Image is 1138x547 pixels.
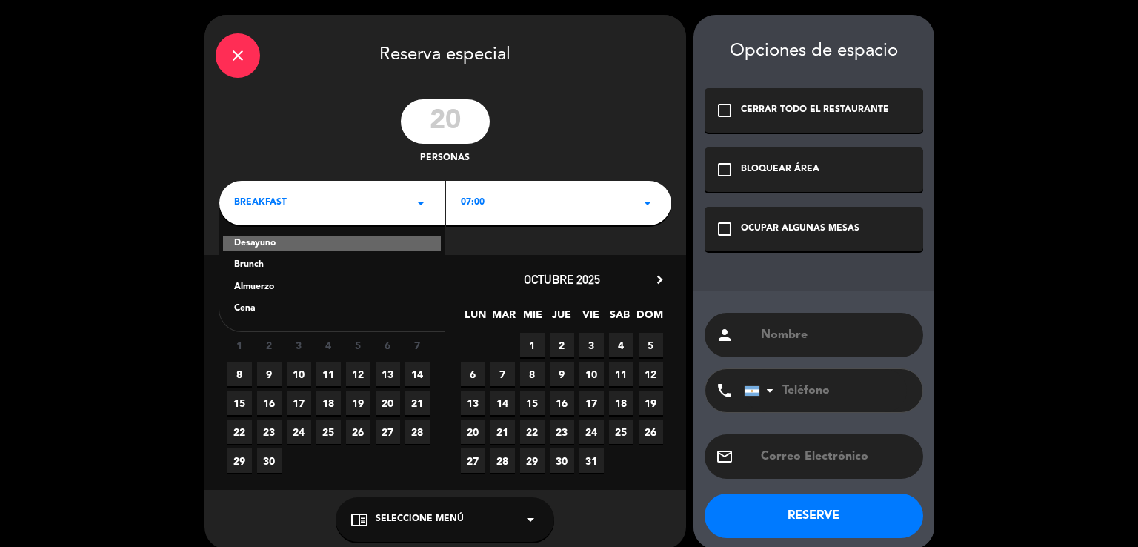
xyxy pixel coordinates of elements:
span: 25 [316,420,341,444]
span: 13 [461,391,485,415]
span: 28 [405,420,430,444]
span: 18 [316,391,341,415]
span: 30 [257,448,282,473]
span: 20 [376,391,400,415]
span: 19 [639,391,663,415]
span: 15 [520,391,545,415]
span: 30 [550,448,574,473]
span: 21 [490,420,515,444]
span: 26 [346,420,370,444]
span: 31 [579,448,604,473]
span: 27 [376,420,400,444]
span: 18 [609,391,633,415]
span: octubre 2025 [524,272,600,287]
span: SAB [608,306,632,331]
span: 10 [579,362,604,386]
span: 07:00 [461,196,485,210]
input: 0 [401,99,490,144]
span: personas [420,151,470,166]
span: 2 [257,333,282,357]
span: 23 [550,420,574,444]
span: 1 [227,333,252,357]
span: 6 [376,333,400,357]
span: 3 [287,333,311,357]
span: 17 [287,391,311,415]
span: 14 [490,391,515,415]
span: 17 [579,391,604,415]
div: Argentina: +54 [745,370,779,411]
div: Cena [234,302,430,316]
span: 26 [639,420,663,444]
span: 22 [227,420,252,444]
span: 5 [639,333,663,357]
span: 12 [346,362,370,386]
span: 10 [287,362,311,386]
span: 1 [520,333,545,357]
i: email [716,448,733,465]
i: arrow_drop_down [412,194,430,212]
span: 20 [461,420,485,444]
div: OCUPAR ALGUNAS MESAS [741,222,859,236]
span: 8 [227,362,252,386]
input: Teléfono [744,369,907,412]
input: Nombre [759,325,912,345]
i: person [716,326,733,344]
span: Seleccione Menú [376,512,464,527]
span: 3 [579,333,604,357]
span: 13 [376,362,400,386]
div: Opciones de espacio [705,41,923,62]
span: 11 [316,362,341,386]
i: close [229,47,247,64]
i: arrow_drop_down [522,511,539,528]
span: 9 [550,362,574,386]
span: LUN [463,306,488,331]
button: RESERVE [705,494,923,538]
span: 16 [550,391,574,415]
span: 2 [550,333,574,357]
i: chrome_reader_mode [350,511,368,528]
span: 22 [520,420,545,444]
i: check_box_outline_blank [716,161,733,179]
span: 21 [405,391,430,415]
span: 7 [405,333,430,357]
div: Desayuno [223,236,441,251]
span: 25 [609,420,633,444]
span: 4 [609,333,633,357]
span: 8 [520,362,545,386]
div: Brunch [234,258,430,273]
i: chevron_right [652,272,668,288]
span: 19 [346,391,370,415]
span: 29 [520,448,545,473]
i: phone [716,382,733,400]
span: VIE [579,306,603,331]
span: 27 [461,448,485,473]
span: 16 [257,391,282,415]
span: 6 [461,362,485,386]
span: 14 [405,362,430,386]
span: MIE [521,306,545,331]
span: 9 [257,362,282,386]
span: 23 [257,420,282,444]
input: Correo Electrónico [759,446,912,467]
span: 12 [639,362,663,386]
div: CERRAR TODO EL RESTAURANTE [741,103,889,118]
i: check_box_outline_blank [716,220,733,238]
span: 29 [227,448,252,473]
span: 24 [287,420,311,444]
div: BLOQUEAR ÁREA [741,162,819,177]
i: arrow_drop_down [639,194,656,212]
span: DOM [636,306,661,331]
span: 24 [579,420,604,444]
span: 28 [490,448,515,473]
span: 11 [609,362,633,386]
div: Reserva especial [204,15,686,92]
div: Almuerzo [234,280,430,295]
span: BREAKFAST [234,196,287,210]
span: JUE [550,306,574,331]
span: MAR [492,306,516,331]
span: 15 [227,391,252,415]
span: 4 [316,333,341,357]
span: 5 [346,333,370,357]
span: 7 [490,362,515,386]
i: check_box_outline_blank [716,102,733,119]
